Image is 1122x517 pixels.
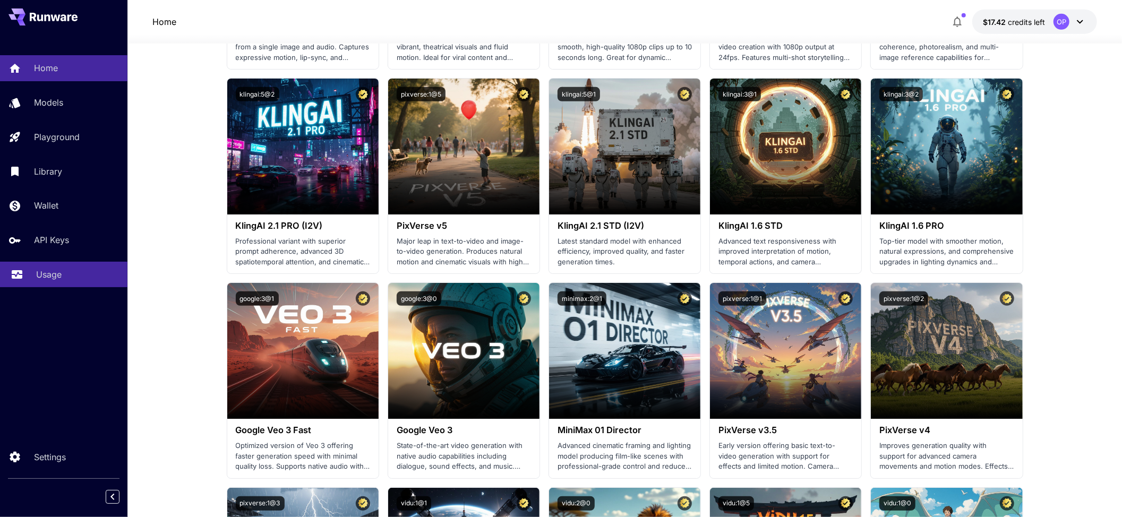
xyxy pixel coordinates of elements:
h3: KlingAI 1.6 PRO [879,221,1014,231]
button: vidu:1@0 [879,496,915,511]
img: alt [227,79,379,214]
button: Certified Model – Vetted for best performance and includes a commercial license. [838,291,853,306]
button: Certified Model – Vetted for best performance and includes a commercial license. [678,496,692,511]
p: Generates high-fidelity human videos from a single image and audio. Captures expressive motion, l... [236,32,370,63]
button: Certified Model – Vetted for best performance and includes a commercial license. [1000,291,1014,306]
button: pixverse:1@1 [718,291,766,306]
p: Early version offering basic text-to-video generation with support for effects and limited motion... [718,441,853,472]
nav: breadcrumb [152,15,176,28]
p: Advanced video model that creates smooth, high-quality 1080p clips up to 10 seconds long. Great f... [558,32,692,63]
p: State-of-the-art video generation with native audio capabilities including dialogue, sound effect... [397,441,531,472]
button: Certified Model – Vetted for best performance and includes a commercial license. [356,496,370,511]
div: Collapse sidebar [114,487,127,506]
button: Certified Model – Vetted for best performance and includes a commercial license. [678,291,692,306]
p: Most polished and dynamic model with vibrant, theatrical visuals and fluid motion. Ideal for vira... [397,32,531,63]
p: Optimized version of Veo 3 offering faster generation speed with minimal quality loss. Supports n... [236,441,370,472]
img: alt [871,79,1022,214]
button: google:3@1 [236,291,279,306]
p: Advanced cinematic framing and lighting model producing film-like scenes with professional-grade ... [558,441,692,472]
h3: KlingAI 2.1 PRO (I2V) [236,221,370,231]
img: alt [871,283,1022,419]
h3: PixVerse v4 [879,425,1014,435]
button: vidu:1@1 [397,496,431,511]
p: Latest standard model with enhanced efficiency, improved quality, and faster generation times. [558,236,692,268]
p: Models [34,96,63,109]
span: credits left [1008,18,1045,27]
button: pixverse:1@5 [397,87,446,101]
button: Certified Model – Vetted for best performance and includes a commercial license. [517,291,531,306]
button: pixverse:1@2 [879,291,928,306]
button: google:3@0 [397,291,441,306]
div: $17.41751 [983,16,1045,28]
span: $17.42 [983,18,1008,27]
button: Collapse sidebar [106,490,119,504]
p: Playground [34,131,80,143]
img: alt [549,283,700,419]
p: Lightweight and efficient model for fast video creation with 1080p output at 24fps. Features mult... [718,32,853,63]
p: Professional variant with superior prompt adherence, advanced 3D spatiotemporal attention, and ci... [236,236,370,268]
p: Wallet [34,199,58,212]
button: minimax:2@1 [558,291,606,306]
p: Major leap in text-to-video and image-to-video generation. Produces natural motion and cinematic ... [397,236,531,268]
button: Certified Model – Vetted for best performance and includes a commercial license. [838,496,853,511]
p: Library [34,165,62,178]
p: Settings [34,451,66,463]
img: alt [388,283,539,419]
button: $17.41751OP [972,10,1097,34]
button: Certified Model – Vetted for best performance and includes a commercial license. [1000,496,1014,511]
button: klingai:3@2 [879,87,923,101]
p: API Keys [34,234,69,246]
button: Certified Model – Vetted for best performance and includes a commercial license. [356,291,370,306]
img: alt [710,283,861,419]
p: Usage [36,268,62,281]
button: Certified Model – Vetted for best performance and includes a commercial license. [838,87,853,101]
p: Improves generation quality with support for advanced camera movements and motion modes. Effects ... [879,441,1014,472]
button: Certified Model – Vetted for best performance and includes a commercial license. [678,87,692,101]
button: Certified Model – Vetted for best performance and includes a commercial license. [517,87,531,101]
button: Certified Model – Vetted for best performance and includes a commercial license. [517,496,531,511]
h3: Google Veo 3 [397,425,531,435]
button: Certified Model – Vetted for best performance and includes a commercial license. [1000,87,1014,101]
button: klingai:5@2 [236,87,279,101]
p: Highest-end version with best-in-class coherence, photorealism, and multi-image reference capabil... [879,32,1014,63]
h3: Google Veo 3 Fast [236,425,370,435]
button: klingai:5@1 [558,87,600,101]
h3: KlingAI 1.6 STD [718,221,853,231]
p: Advanced text responsiveness with improved interpretation of motion, temporal actions, and camera... [718,236,853,268]
button: Certified Model – Vetted for best performance and includes a commercial license. [356,87,370,101]
h3: MiniMax 01 Director [558,425,692,435]
h3: KlingAI 2.1 STD (I2V) [558,221,692,231]
button: vidu:1@5 [718,496,754,511]
button: pixverse:1@3 [236,496,285,511]
img: alt [710,79,861,214]
div: OP [1054,14,1069,30]
img: alt [388,79,539,214]
button: vidu:2@0 [558,496,595,511]
p: Home [34,62,58,74]
button: klingai:3@1 [718,87,761,101]
a: Home [152,15,176,28]
h3: PixVerse v5 [397,221,531,231]
p: Top-tier model with smoother motion, natural expressions, and comprehensive upgrades in lighting ... [879,236,1014,268]
img: alt [549,79,700,214]
img: alt [227,283,379,419]
h3: PixVerse v3.5 [718,425,853,435]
